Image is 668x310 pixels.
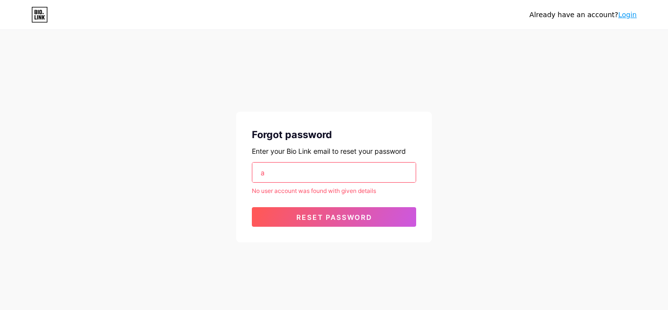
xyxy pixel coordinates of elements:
a: Login [618,11,637,19]
div: No user account was found with given details [252,187,416,195]
div: Already have an account? [530,10,637,20]
div: Forgot password [252,127,416,142]
span: Reset password [296,213,372,221]
button: Reset password [252,207,416,227]
div: Enter your Bio Link email to reset your password [252,146,416,156]
input: Email [252,163,416,182]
